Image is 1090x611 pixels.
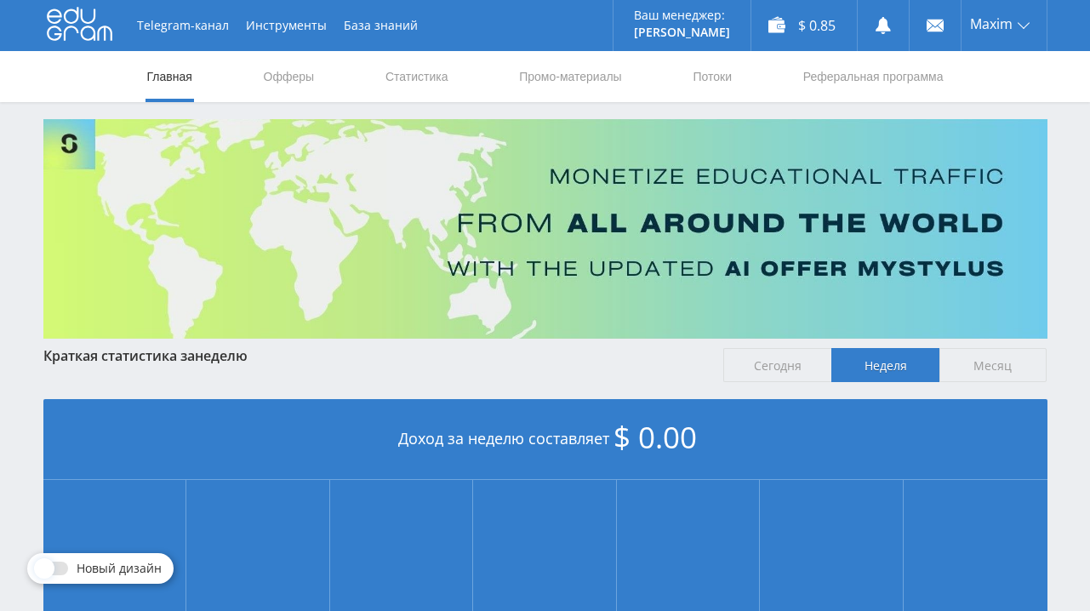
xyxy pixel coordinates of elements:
[634,26,730,39] p: [PERSON_NAME]
[634,9,730,22] p: Ваш менеджер:
[43,119,1047,339] img: Banner
[517,51,623,102] a: Промо-материалы
[77,562,162,575] span: Новый дизайн
[831,348,939,382] span: Неделя
[970,17,1013,31] span: Maxim
[691,51,733,102] a: Потоки
[43,399,1047,480] div: Доход за неделю составляет
[195,346,248,365] span: неделю
[146,51,194,102] a: Главная
[384,51,450,102] a: Статистика
[802,51,945,102] a: Реферальная программа
[43,348,707,363] div: Краткая статистика за
[613,417,697,457] span: $ 0.00
[939,348,1047,382] span: Месяц
[723,348,831,382] span: Сегодня
[262,51,317,102] a: Офферы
